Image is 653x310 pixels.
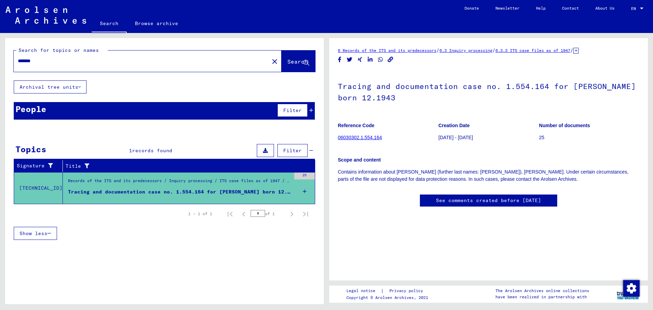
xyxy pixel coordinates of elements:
[285,207,299,221] button: Next page
[5,7,86,24] img: Arolsen_neg.svg
[223,207,237,221] button: First page
[14,227,57,240] button: Show less
[294,173,315,179] div: 25
[338,48,436,53] a: 6 Records of the ITS and its predecessors
[17,162,57,169] div: Signature
[282,51,315,72] button: Search
[495,294,589,300] p: have been realized in partnership with
[19,47,99,53] mat-label: Search for topics or names
[277,104,308,117] button: Filter
[127,15,186,32] a: Browse archive
[615,285,641,302] img: yv_logo.png
[439,48,492,53] a: 6.3 Inquiry processing
[66,163,301,170] div: Title
[623,280,640,297] img: Zustimmung ändern
[495,48,570,53] a: 6.3.3 ITS case files as of 1947
[338,135,382,140] a: 06030302.1.554.164
[436,47,439,53] span: /
[92,15,127,33] a: Search
[287,58,308,65] span: Search
[338,157,381,163] b: Scope and content
[237,207,251,221] button: Previous page
[436,197,541,204] a: See comments created before [DATE]
[346,287,381,295] a: Legal notice
[367,55,374,64] button: Share on LinkedIn
[283,147,302,154] span: Filter
[338,123,375,128] b: Reference Code
[631,6,636,11] mat-select-trigger: EN
[338,70,639,112] h1: Tracing and documentation case no. 1.554.164 for [PERSON_NAME] born 12.1943
[68,178,291,187] div: Records of the ITS and its predecessors / Inquiry processing / ITS case files as of 1947 / Reposi...
[492,47,495,53] span: /
[277,144,308,157] button: Filter
[66,160,308,171] div: Title
[495,288,589,294] p: The Arolsen Archives online collections
[338,168,639,183] p: Contains information about [PERSON_NAME] (further last names: [PERSON_NAME]), [PERSON_NAME]. Unde...
[251,210,285,217] div: of 1
[283,107,302,113] span: Filter
[570,47,573,53] span: /
[14,80,87,93] button: Archival tree units
[15,143,46,155] div: Topics
[14,172,63,204] td: [TECHNICAL_ID]
[356,55,364,64] button: Share on Xing
[336,55,343,64] button: Share on Facebook
[387,55,394,64] button: Copy link
[539,123,590,128] b: Number of documents
[346,287,431,295] div: |
[438,134,539,141] p: [DATE] - [DATE]
[299,207,312,221] button: Last page
[438,123,470,128] b: Creation Date
[271,57,279,66] mat-icon: close
[188,211,212,217] div: 1 – 1 of 1
[17,160,64,171] div: Signature
[68,188,291,196] div: Tracing and documentation case no. 1.554.164 for [PERSON_NAME] born 12.1943
[129,147,132,154] span: 1
[132,147,172,154] span: records found
[346,55,353,64] button: Share on Twitter
[539,134,639,141] p: 25
[377,55,384,64] button: Share on WhatsApp
[346,295,431,301] p: Copyright © Arolsen Archives, 2021
[15,103,46,115] div: People
[268,54,282,68] button: Clear
[384,287,431,295] a: Privacy policy
[20,230,47,236] span: Show less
